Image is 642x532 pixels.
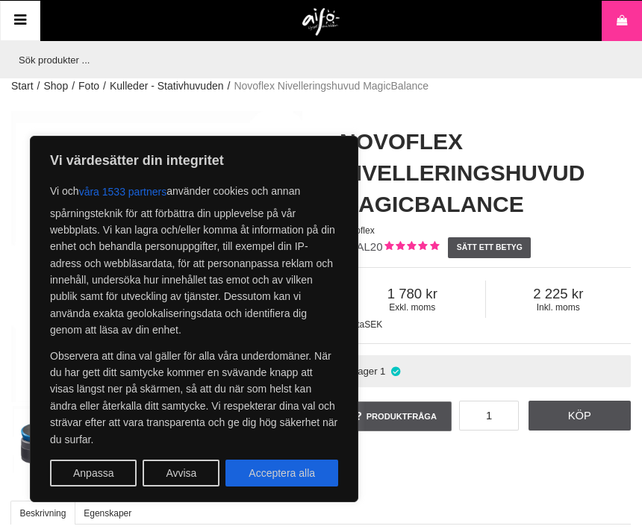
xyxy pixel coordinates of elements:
[43,78,68,94] a: Shop
[340,240,383,253] span: MBAL20
[383,240,439,255] div: Kundbetyg: 5.00
[75,501,141,525] a: Egenskaper
[234,78,428,94] span: Novoflex Nivelleringshuvud MagicBalance
[37,78,40,94] span: /
[448,237,531,258] a: Sätt ett betyg
[364,319,382,330] span: SEK
[13,406,81,474] img: Novoflex Nivelleringshuvud MagicBalance
[389,366,402,377] i: I lager
[340,302,485,313] span: Exkl. moms
[340,126,631,220] h1: Novoflex Nivelleringshuvud MagicBalance
[225,460,338,486] button: Acceptera alla
[350,366,378,377] span: I lager
[30,136,358,502] div: Vi värdesätter din integritet
[50,178,338,339] p: Vi och använder cookies och annan spårningsteknik för att förbättra din upplevelse på vår webbpla...
[50,460,137,486] button: Anpassa
[103,78,106,94] span: /
[486,302,632,313] span: Inkl. moms
[11,41,623,78] input: Sök produkter ...
[10,501,75,525] a: Beskrivning
[486,286,632,302] span: 2 225
[340,286,485,302] span: 1 780
[79,178,167,205] button: våra 1533 partners
[228,78,231,94] span: /
[78,78,99,94] a: Foto
[50,348,338,448] p: Observera att dina val gäller för alla våra underdomäner. När du har gett ditt samtycke kommer en...
[50,151,338,169] p: Vi värdesätter din integritet
[340,401,452,431] a: Produktfråga
[380,366,385,377] span: 1
[110,78,224,94] a: Kulleder - Stativhuvuden
[529,401,632,431] a: Köp
[11,78,34,94] a: Start
[72,78,75,94] span: /
[302,8,340,37] img: logo.png
[143,460,219,486] button: Avvisa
